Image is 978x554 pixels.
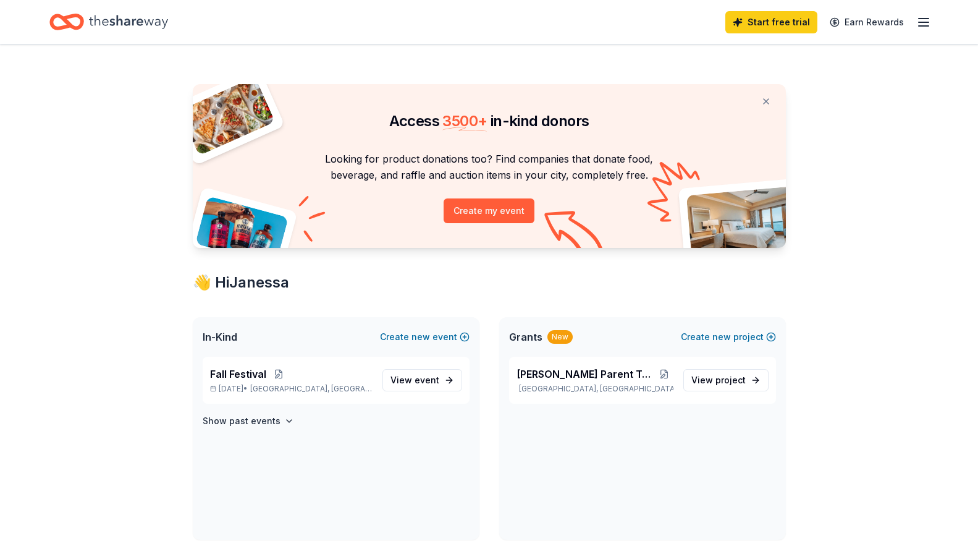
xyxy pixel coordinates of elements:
[691,373,746,388] span: View
[179,77,275,156] img: Pizza
[683,369,769,391] a: View project
[822,11,911,33] a: Earn Rewards
[49,7,168,36] a: Home
[203,414,280,428] h4: Show past events
[210,384,373,394] p: [DATE] •
[203,414,294,428] button: Show past events
[442,112,487,130] span: 3500 +
[193,273,786,292] div: 👋 Hi Janessa
[444,198,534,223] button: Create my event
[380,330,470,344] button: Createnewevent
[712,330,731,344] span: new
[715,375,746,385] span: project
[544,211,606,257] img: Curvy arrow
[210,367,266,381] span: Fall Festival
[681,330,776,344] button: Createnewproject
[250,384,372,394] span: [GEOGRAPHIC_DATA], [GEOGRAPHIC_DATA]
[516,367,655,381] span: [PERSON_NAME] Parent Teacher Club
[547,330,573,344] div: New
[389,112,589,130] span: Access in-kind donors
[208,151,771,184] p: Looking for product donations too? Find companies that donate food, beverage, and raffle and auct...
[382,369,462,391] a: View event
[509,330,542,344] span: Grants
[203,330,237,344] span: In-Kind
[725,11,817,33] a: Start free trial
[415,375,439,385] span: event
[516,384,673,394] p: [GEOGRAPHIC_DATA], [GEOGRAPHIC_DATA]
[411,330,430,344] span: new
[390,373,439,388] span: View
